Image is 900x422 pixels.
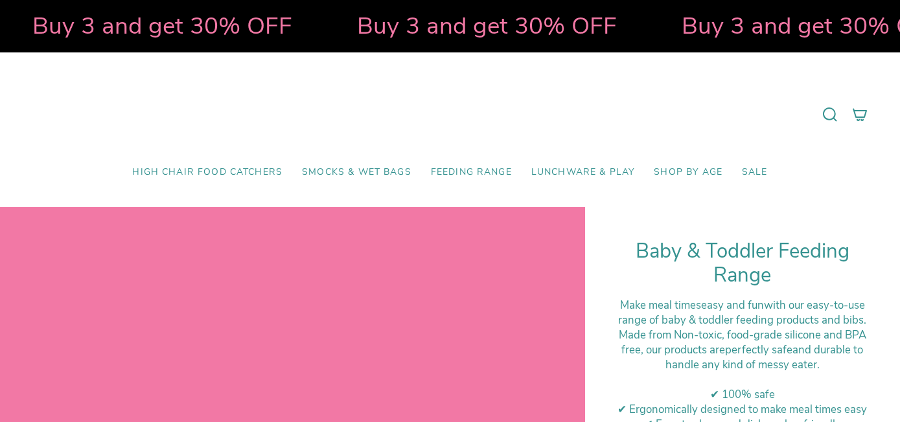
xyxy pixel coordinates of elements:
[531,167,634,178] span: Lunchware & Play
[617,239,868,288] h1: Baby & Toddler Feeding Range
[122,157,292,188] a: High Chair Food Catchers
[132,167,283,178] span: High Chair Food Catchers
[742,167,768,178] span: SALE
[732,157,778,188] a: SALE
[356,10,616,42] strong: Buy 3 and get 30% OFF
[654,167,722,178] span: Shop by Age
[644,157,732,188] a: Shop by Age
[431,167,512,178] span: Feeding Range
[292,157,421,188] a: Smocks & Wet Bags
[522,157,644,188] a: Lunchware & Play
[621,328,866,372] span: ade from Non-toxic, food-grade silicone and BPA free, our products are and durable to handle any ...
[617,387,868,402] div: ✔ 100% safe
[338,72,562,157] a: Mumma’s Little Helpers
[302,167,411,178] span: Smocks & Wet Bags
[421,157,522,188] a: Feeding Range
[32,10,292,42] strong: Buy 3 and get 30% OFF
[725,342,792,357] strong: perfectly safe
[617,328,868,372] div: M
[701,298,764,313] strong: easy and fun
[617,402,868,417] div: ✔ Ergonomically designed to make meal times easy
[617,298,868,328] div: Make meal times with our easy-to-use range of baby & toddler feeding products and bibs.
